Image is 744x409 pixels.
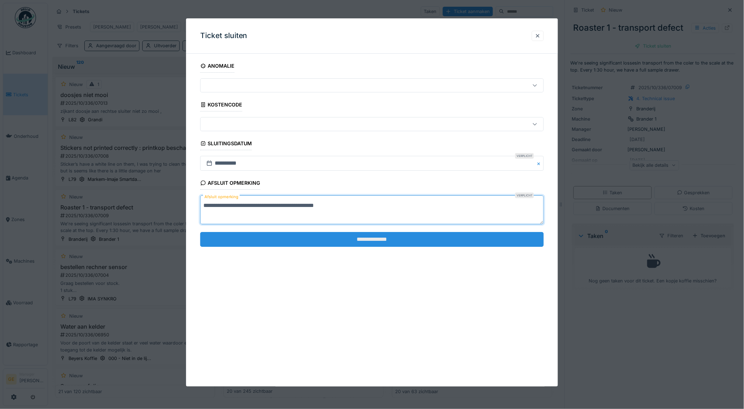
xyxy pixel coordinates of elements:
h3: Ticket sluiten [200,31,248,40]
div: Kostencode [200,99,243,111]
button: Close [536,156,544,171]
div: Afsluit opmerking [200,178,261,190]
div: Anomalie [200,61,235,73]
div: Verplicht [515,193,534,199]
div: Verplicht [515,153,534,159]
label: Afsluit opmerking [203,193,240,202]
div: Sluitingsdatum [200,138,252,150]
